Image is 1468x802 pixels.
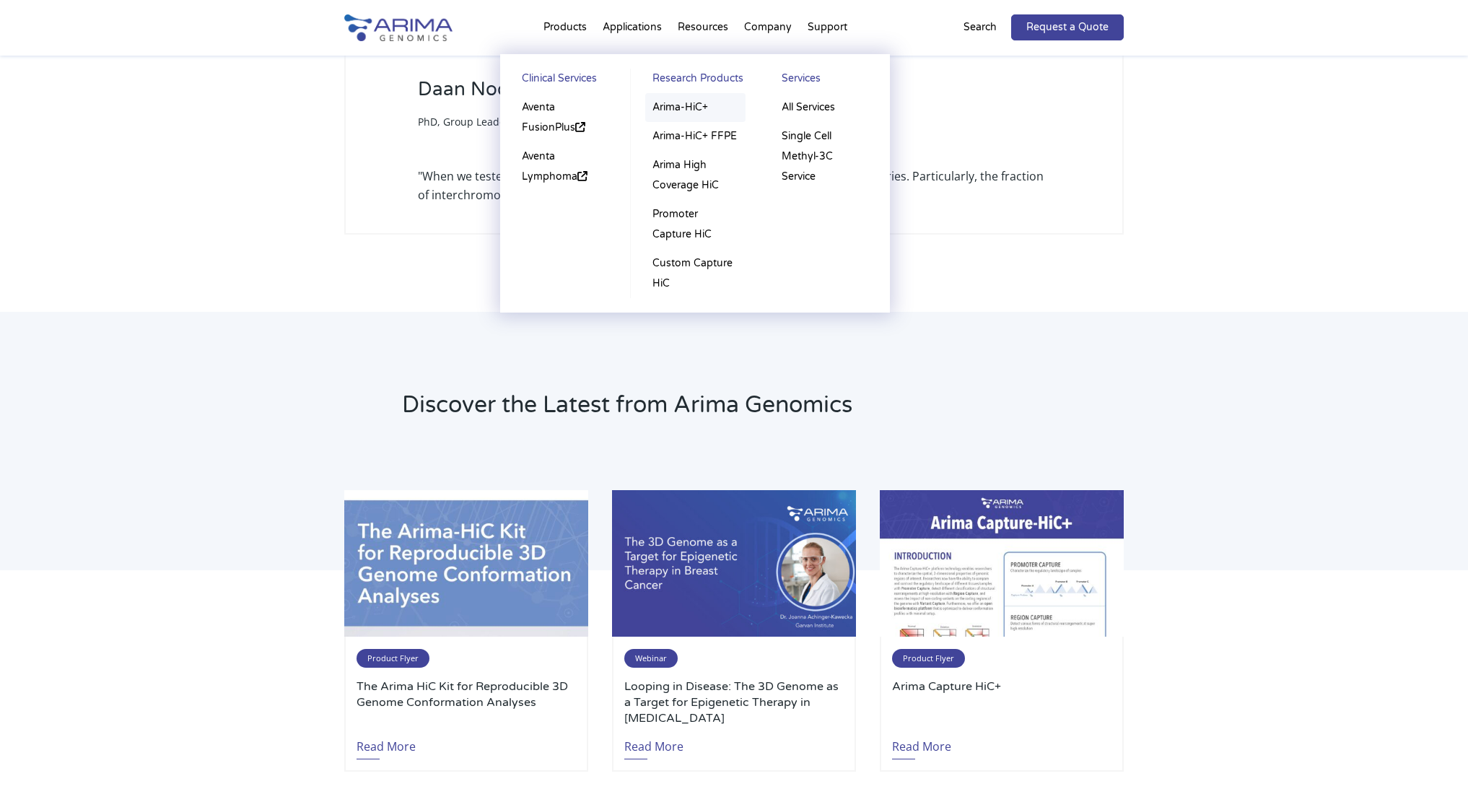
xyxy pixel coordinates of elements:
a: Promoter Capture HiC [645,200,746,249]
a: Request a Quote [1011,14,1124,40]
a: The Arima HiC Kit for Reproducible 3D Genome Conformation Analyses [357,679,576,726]
a: Read More [357,726,416,759]
a: Arima High Coverage HiC [645,151,746,200]
img: 97096D51-2AF2-43A4-8914-FEAA8710CD38_1_201_a-500x300.jpeg [344,490,588,637]
span: Product Flyer [892,649,965,668]
img: Joanna-Achinger-Kawecka-Oncology-Webinar-500x300.jpg [612,490,856,637]
a: Custom Capture HiC [645,249,746,298]
p: Search [964,18,997,37]
h3: Daan Noordermeer [418,78,689,112]
img: Arima-Genomics-logo [344,14,453,41]
a: Looping in Disease: The 3D Genome as a Target for Epigenetic Therapy in [MEDICAL_DATA] [624,679,844,726]
a: Arima Capture HiC+ [892,679,1111,726]
a: Read More [892,726,951,759]
a: Single Cell Methyl-3C Service [774,122,875,191]
a: Research Products [645,69,746,93]
span: Product Flyer [357,649,429,668]
a: Arima-HiC+ FFPE [645,122,746,151]
img: 53F84548-D337-4E6A-9616-D879F0650A99_1_201_a-500x300.jpeg [880,490,1124,637]
span: Webinar [624,649,678,668]
a: All Services [774,93,875,122]
span: PhD, Group Leader of CNRS Chromatin Dynamics Group [418,115,689,128]
a: Clinical Services [515,69,616,93]
a: Aventa Lymphoma [515,142,616,191]
a: Services [774,69,875,93]
a: Aventa FusionPlus [515,93,616,142]
a: Arima-HiC+ [645,93,746,122]
div: "When we tested Arima-HiC kit in our hands, we consistently got very high-quality libraries. Part... [418,167,1050,204]
h2: Discover the Latest from Arima Genomics [402,389,918,432]
a: Read More [624,726,683,759]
